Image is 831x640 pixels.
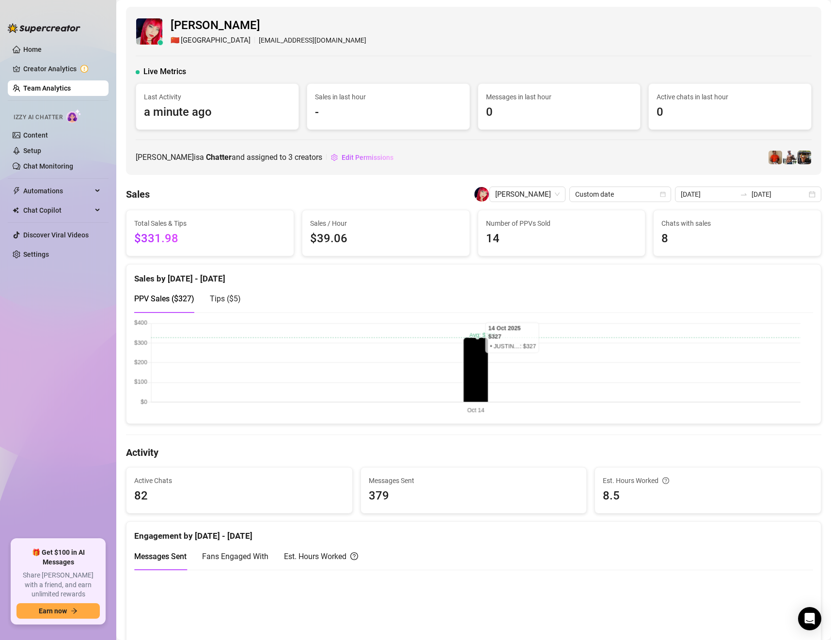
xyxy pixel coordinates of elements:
span: Messages Sent [134,552,187,561]
span: Messages Sent [369,475,579,486]
span: 14 [486,230,638,248]
span: Fans Engaged With [202,552,268,561]
a: Settings [23,250,49,258]
img: Mary Jane Moreno [136,18,162,45]
div: Est. Hours Worked [603,475,813,486]
span: 0 [657,103,803,122]
span: Messages in last hour [486,92,633,102]
img: JUSTIN [783,151,797,164]
span: Total Sales & Tips [134,218,286,229]
img: Nathan [798,151,811,164]
a: Content [23,131,48,139]
span: to [740,190,748,198]
span: Chat Copilot [23,203,92,218]
input: Start date [681,189,736,200]
div: Open Intercom Messenger [798,607,821,630]
span: 3 [288,153,293,162]
span: PPV Sales ( $327 ) [134,294,194,303]
img: Chat Copilot [13,207,19,214]
span: 0 [486,103,633,122]
span: 🎁 Get $100 in AI Messages [16,548,100,567]
div: Engagement by [DATE] - [DATE] [134,522,813,543]
span: arrow-right [71,608,78,614]
span: question-circle [662,475,669,486]
button: Edit Permissions [330,150,394,165]
span: [GEOGRAPHIC_DATA] [181,35,251,47]
b: Chatter [206,153,232,162]
span: 🇨🇳 [171,35,180,47]
span: a minute ago [144,103,291,122]
span: Live Metrics [143,66,186,78]
a: Creator Analytics exclamation-circle [23,61,101,77]
a: Team Analytics [23,84,71,92]
span: $39.06 [310,230,462,248]
input: End date [752,189,807,200]
a: Setup [23,147,41,155]
a: Discover Viral Videos [23,231,89,239]
span: Last Activity [144,92,291,102]
span: 379 [369,487,579,505]
span: question-circle [350,550,358,562]
h4: Activity [126,446,821,459]
span: Active Chats [134,475,345,486]
button: Earn nowarrow-right [16,603,100,619]
span: Share [PERSON_NAME] with a friend, and earn unlimited rewards [16,571,100,599]
span: Active chats in last hour [657,92,803,102]
img: Mary Jane Moreno [474,187,489,202]
span: Number of PPVs Sold [486,218,638,229]
span: 8.5 [603,487,813,505]
span: calendar [660,191,666,197]
span: Tips ( $5 ) [210,294,241,303]
span: Izzy AI Chatter [14,113,63,122]
span: thunderbolt [13,187,20,195]
span: Sales in last hour [315,92,462,102]
div: [EMAIL_ADDRESS][DOMAIN_NAME] [171,35,366,47]
span: setting [331,154,338,161]
span: [PERSON_NAME] [171,16,366,35]
span: Chats with sales [661,218,813,229]
span: $331.98 [134,230,286,248]
h4: Sales [126,187,150,201]
span: swap-right [740,190,748,198]
span: [PERSON_NAME] is a and assigned to creators [136,151,322,163]
img: AI Chatter [66,109,81,123]
span: 82 [134,487,345,505]
span: 8 [661,230,813,248]
a: Home [23,46,42,53]
div: Est. Hours Worked [284,550,358,562]
a: Chat Monitoring [23,162,73,170]
span: Sales / Hour [310,218,462,229]
span: Earn now [39,607,67,615]
span: Custom date [575,187,665,202]
div: Sales by [DATE] - [DATE] [134,265,813,285]
span: Automations [23,183,92,199]
img: Justin [768,151,782,164]
span: Edit Permissions [342,154,393,161]
img: logo-BBDzfeDw.svg [8,23,80,33]
span: - [315,103,462,122]
span: Mary Jane Moreno [495,187,560,202]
